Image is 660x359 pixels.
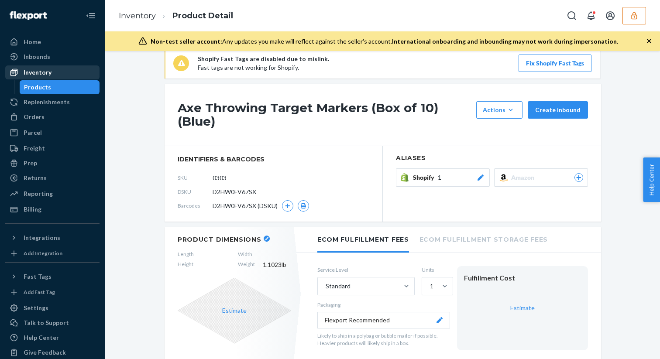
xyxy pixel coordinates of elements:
[317,227,409,253] li: Ecom Fulfillment Fees
[178,101,472,128] h1: Axe Throwing Target Markers (Box of 10) (Blue)
[24,233,60,242] div: Integrations
[10,11,47,20] img: Flexport logo
[5,270,100,284] button: Fast Tags
[464,273,581,283] div: Fulfillment Cost
[238,250,255,258] span: Width
[5,171,100,185] a: Returns
[5,331,100,345] a: Help Center
[24,318,69,327] div: Talk to Support
[24,128,42,137] div: Parcel
[178,202,213,209] span: Barcodes
[429,282,430,291] input: 1
[263,260,291,269] span: 1.1023 lb
[151,38,222,45] span: Non-test seller account:
[178,174,213,181] span: SKU
[438,173,441,182] span: 1
[24,83,51,92] div: Products
[24,98,70,106] div: Replenishments
[82,7,100,24] button: Close Navigation
[5,248,100,259] a: Add Integration
[24,113,45,121] div: Orders
[24,189,53,198] div: Reporting
[213,188,256,196] span: D2HW0FV67SX
[317,301,450,308] p: Packaging
[178,250,194,258] span: Length
[5,35,100,49] a: Home
[5,316,100,330] a: Talk to Support
[24,52,50,61] div: Inbounds
[422,266,450,274] label: Units
[5,301,100,315] a: Settings
[510,304,535,311] a: Estimate
[24,144,45,153] div: Freight
[494,168,588,187] button: Amazon
[24,38,41,46] div: Home
[483,106,516,114] div: Actions
[5,50,100,64] a: Inbounds
[317,266,415,274] label: Service Level
[643,157,660,202] button: Help Center
[222,306,247,315] button: Estimate
[151,37,618,46] div: Any updates you make will reflect against the seller's account.
[5,126,100,140] a: Parcel
[112,3,240,29] ol: breadcrumbs
[24,174,47,182] div: Returns
[430,282,433,291] div: 1
[602,7,619,24] button: Open account menu
[5,156,100,170] a: Prep
[24,159,37,168] div: Prep
[5,231,100,245] button: Integrations
[5,187,100,201] a: Reporting
[5,65,100,79] a: Inventory
[178,155,369,164] span: identifiers & barcodes
[172,11,233,21] a: Product Detail
[519,55,591,72] button: Fix Shopify Fast Tags
[178,236,261,243] h2: Product Dimensions
[511,173,538,182] span: Amazon
[24,333,59,342] div: Help Center
[582,7,600,24] button: Open notifications
[317,332,450,347] p: Likely to ship in a polybag or bubble mailer if possible. Heavier products will likely ship in a ...
[476,101,522,119] button: Actions
[24,304,48,312] div: Settings
[20,80,100,94] a: Products
[326,282,351,291] div: Standard
[413,173,438,182] span: Shopify
[5,287,100,297] a: Add Fast Tag
[5,202,100,216] a: Billing
[317,312,450,328] button: Flexport Recommended
[213,202,278,210] span: D2HW0FV67SX (DSKU)
[24,205,41,214] div: Billing
[24,348,66,357] div: Give Feedback
[396,168,490,187] button: Shopify1
[5,110,100,124] a: Orders
[5,95,100,109] a: Replenishments
[24,68,52,77] div: Inventory
[528,101,588,119] button: Create inbound
[178,260,194,269] span: Height
[5,141,100,155] a: Freight
[119,11,156,21] a: Inventory
[198,63,329,72] p: Fast tags are not working for Shopify.
[198,55,329,63] p: Shopify Fast Tags are disabled due to mislink.
[178,188,213,195] span: DSKU
[392,38,618,45] span: International onboarding and inbounding may not work during impersonation.
[419,227,548,251] li: Ecom Fulfillment Storage Fees
[24,250,62,257] div: Add Integration
[563,7,581,24] button: Open Search Box
[238,260,255,269] span: Weight
[24,272,52,281] div: Fast Tags
[396,155,588,161] h2: Aliases
[24,288,55,296] div: Add Fast Tag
